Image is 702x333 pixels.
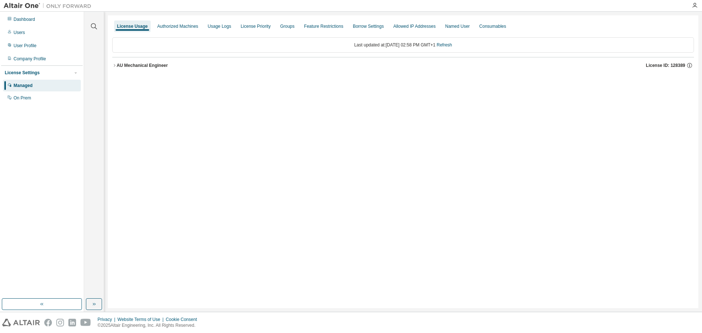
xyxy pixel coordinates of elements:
img: youtube.svg [80,319,91,326]
div: License Settings [5,70,39,76]
img: Altair One [4,2,95,10]
div: Cookie Consent [166,317,201,322]
div: License Usage [117,23,148,29]
span: License ID: 128389 [646,63,685,68]
img: linkedin.svg [68,319,76,326]
div: Consumables [479,23,506,29]
img: facebook.svg [44,319,52,326]
div: Borrow Settings [353,23,384,29]
div: Authorized Machines [157,23,198,29]
img: instagram.svg [56,319,64,326]
div: User Profile [14,43,37,49]
div: Feature Restrictions [304,23,343,29]
div: Groups [280,23,294,29]
div: License Priority [241,23,271,29]
div: AU Mechanical Engineer [117,63,168,68]
div: Allowed IP Addresses [393,23,436,29]
button: AU Mechanical EngineerLicense ID: 128389 [112,57,694,73]
div: Company Profile [14,56,46,62]
div: Named User [445,23,469,29]
div: On Prem [14,95,31,101]
div: Usage Logs [208,23,231,29]
p: © 2025 Altair Engineering, Inc. All Rights Reserved. [98,322,201,329]
div: Dashboard [14,16,35,22]
div: Website Terms of Use [117,317,166,322]
div: Users [14,30,25,35]
div: Managed [14,83,33,88]
a: Refresh [437,42,452,48]
div: Last updated at: [DATE] 02:58 PM GMT+1 [112,37,694,53]
img: altair_logo.svg [2,319,40,326]
div: Privacy [98,317,117,322]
